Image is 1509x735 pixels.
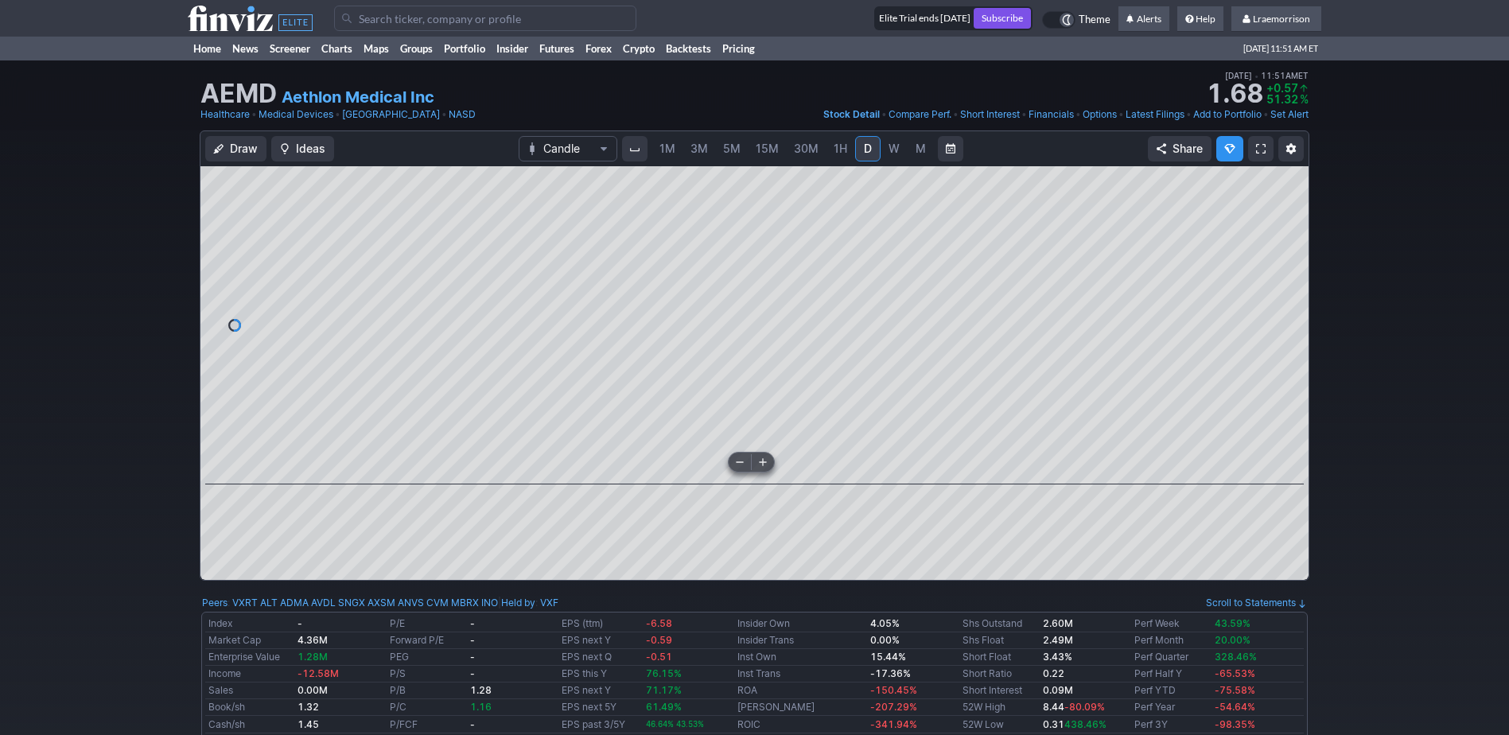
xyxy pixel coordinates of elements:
a: Backtests [660,37,717,60]
span: +0.57 [1266,81,1298,95]
td: Index [205,616,294,632]
button: Draw [205,136,266,161]
b: 0.22 [1043,667,1064,679]
b: - [470,634,475,646]
a: D [855,136,881,161]
span: -75.58% [1215,684,1255,696]
input: Search [334,6,636,31]
div: | : [498,595,558,611]
a: 30M [787,136,826,161]
td: Enterprise Value [205,649,294,666]
span: W [889,142,900,155]
span: Theme [1079,11,1110,29]
a: Stock Detail [823,107,880,122]
a: CVM [426,595,449,611]
td: EPS next Y [558,682,642,699]
td: Insider Trans [734,632,867,649]
a: Insider [491,37,534,60]
span: Stock Detail [823,108,880,120]
span: % [1300,92,1309,106]
button: Interval [622,136,648,161]
td: P/FCF [387,716,467,733]
div: : [202,595,498,611]
td: Shs Outstand [959,616,1040,632]
a: MBRX [451,595,479,611]
span: D [864,142,872,155]
a: VXRT [232,595,258,611]
td: Perf Quarter [1131,649,1211,666]
span: 438.46% [1064,718,1106,730]
td: Forward P/E [387,632,467,649]
td: EPS this Y [558,666,642,682]
td: P/C [387,699,467,716]
td: Cash/sh [205,716,294,733]
a: Compare Perf. [889,107,951,122]
a: Pricing [717,37,760,60]
a: Subscribe [974,8,1031,29]
span: -54.64% [1215,701,1255,713]
a: Fullscreen [1248,136,1274,161]
a: Options [1083,107,1117,122]
b: 2.60M [1043,617,1073,629]
b: 1.32 [298,701,319,713]
b: 0.00% [870,634,900,646]
span: 51.32 [1266,92,1298,106]
a: VXF [540,595,558,611]
span: • [1186,107,1192,122]
a: [GEOGRAPHIC_DATA] [342,107,440,122]
a: Scroll to Statements [1206,597,1307,609]
a: W [881,136,907,161]
span: • [953,107,959,122]
span: -65.53% [1215,667,1255,679]
span: • [1075,107,1081,122]
button: Zoom out [729,453,751,472]
span: Candle [543,141,593,157]
h1: AEMD [200,81,277,107]
b: - [470,651,475,663]
span: [DATE] 11:51AM ET [1225,68,1309,83]
a: Futures [534,37,580,60]
b: - [470,617,475,629]
a: Portfolio [438,37,491,60]
a: 3.43% [1043,651,1072,663]
span: Lraemorrison [1253,13,1310,25]
span: 71.17% [646,684,682,696]
span: • [441,107,447,122]
a: 3M [683,136,715,161]
span: • [881,107,887,122]
span: • [1263,107,1269,122]
td: P/E [387,616,467,632]
a: Short Ratio [963,667,1012,679]
td: Inst Own [734,649,867,666]
span: Draw [230,141,258,157]
span: -207.29% [870,701,917,713]
td: Perf 3Y [1131,716,1211,733]
td: P/B [387,682,467,699]
a: Screener [264,37,316,60]
a: Latest Filings [1126,107,1184,122]
span: -6.58 [646,617,672,629]
a: 0.09M [1043,684,1073,696]
a: Short Interest [963,684,1022,696]
span: 43.53% [676,720,704,729]
b: 4.36M [298,634,328,646]
a: Short Interest [960,107,1020,122]
a: Alerts [1118,6,1169,32]
b: - [470,718,475,730]
span: • [1254,71,1258,80]
td: EPS (ttm) [558,616,642,632]
b: - [470,667,475,679]
span: Compare Perf. [889,108,951,120]
td: Shs Float [959,632,1040,649]
button: Ideas [271,136,334,161]
a: Set Alert [1270,107,1309,122]
span: Latest Filings [1126,108,1184,120]
a: Help [1177,6,1223,32]
a: AVDL [311,595,336,611]
a: Home [188,37,227,60]
span: -0.51 [646,651,672,663]
button: Chart Type [519,136,617,161]
a: Held by [501,597,535,609]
